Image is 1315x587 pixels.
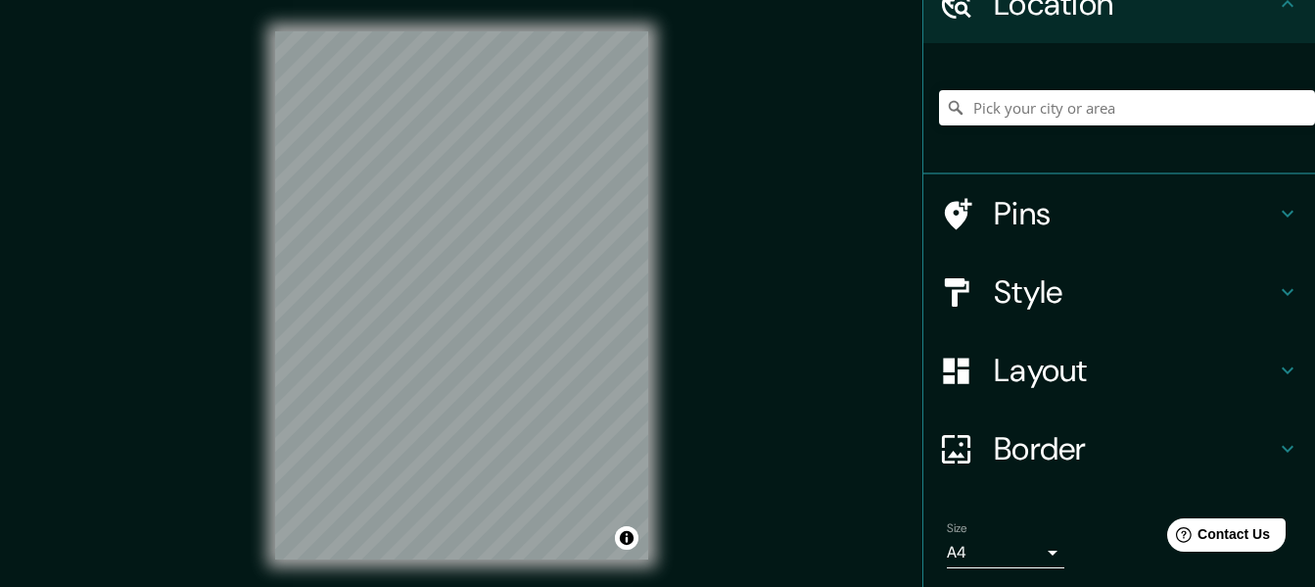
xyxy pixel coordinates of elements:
h4: Layout [994,351,1276,390]
h4: Pins [994,194,1276,233]
iframe: Help widget launcher [1141,511,1293,565]
div: Border [923,410,1315,488]
div: Pins [923,174,1315,253]
div: Layout [923,331,1315,410]
h4: Border [994,429,1276,468]
label: Size [947,520,967,537]
div: A4 [947,537,1064,568]
h4: Style [994,272,1276,312]
input: Pick your city or area [939,90,1315,125]
button: Toggle attribution [615,526,638,550]
div: Style [923,253,1315,331]
canvas: Map [275,31,648,560]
